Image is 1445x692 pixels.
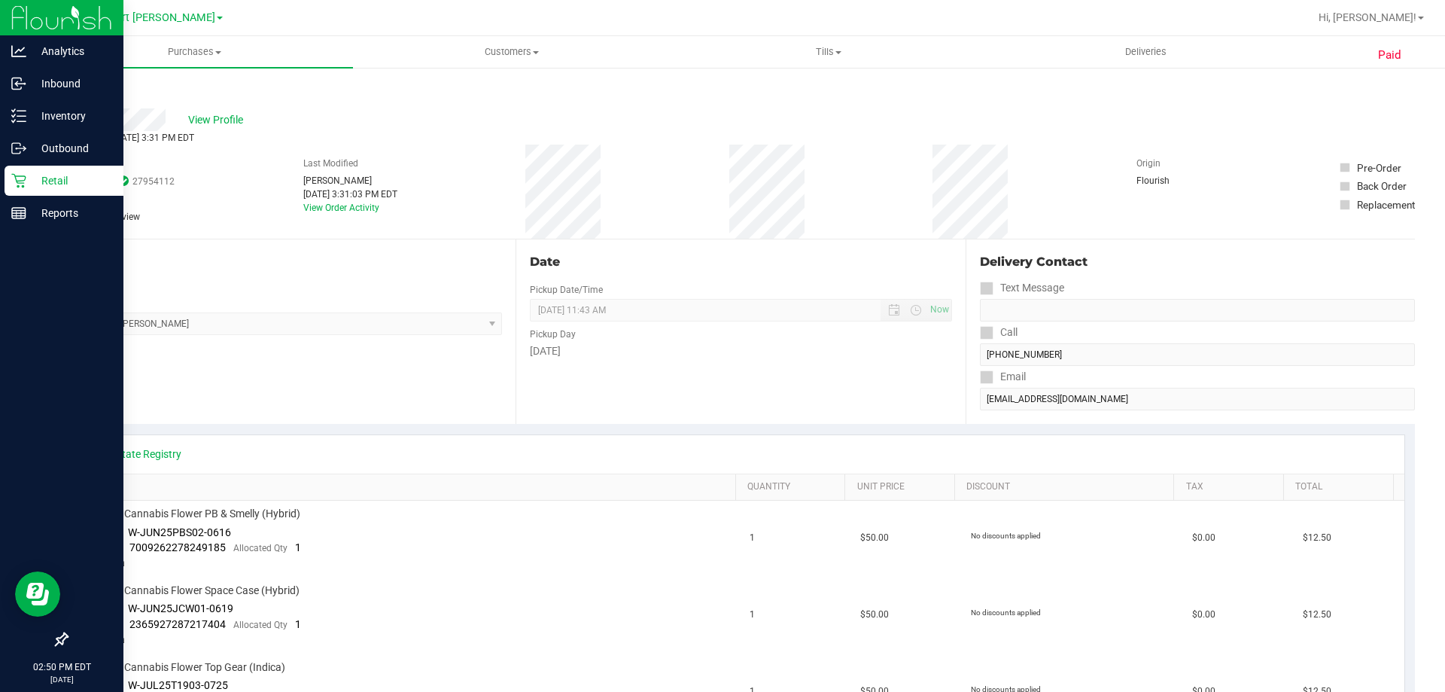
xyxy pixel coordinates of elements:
[87,507,300,521] span: FT 3.5g Cannabis Flower PB & Smelly (Hybrid)
[26,172,117,190] p: Retail
[11,141,26,156] inline-svg: Outbound
[1319,11,1416,23] span: Hi, [PERSON_NAME]!
[36,45,353,59] span: Purchases
[26,139,117,157] p: Outbound
[987,36,1304,68] a: Deliveries
[15,572,60,617] iframe: Resource center
[747,481,839,493] a: Quantity
[980,277,1064,299] label: Text Message
[295,541,301,553] span: 1
[1303,608,1331,622] span: $12.50
[1378,47,1401,64] span: Paid
[87,660,285,675] span: FT 3.5g Cannabis Flower Top Gear (Indica)
[84,11,215,24] span: New Port [PERSON_NAME]
[530,328,576,341] label: Pickup Day
[11,44,26,59] inline-svg: Analytics
[7,674,117,685] p: [DATE]
[132,175,175,188] span: 27954112
[128,526,231,538] span: W-JUN25PBS02-0616
[89,481,729,493] a: SKU
[1357,160,1401,175] div: Pre-Order
[118,174,129,188] span: In Sync
[1136,174,1212,187] div: Flourish
[1192,531,1215,545] span: $0.00
[233,543,287,553] span: Allocated Qty
[303,174,397,187] div: [PERSON_NAME]
[1357,178,1407,194] div: Back Order
[860,531,889,545] span: $50.00
[91,447,181,462] a: View State Registry
[353,36,670,68] a: Customers
[980,253,1415,271] div: Delivery Contact
[966,481,1168,493] a: Discount
[857,481,949,493] a: Unit Price
[1136,157,1161,170] label: Origin
[860,608,889,622] span: $50.00
[1192,608,1215,622] span: $0.00
[1357,197,1415,212] div: Replacement
[750,531,755,545] span: 1
[354,45,669,59] span: Customers
[128,602,233,614] span: W-JUN25JCW01-0619
[971,532,1041,540] span: No discounts applied
[11,76,26,91] inline-svg: Inbound
[530,253,951,271] div: Date
[7,660,117,674] p: 02:50 PM EDT
[295,618,301,630] span: 1
[980,366,1026,388] label: Email
[26,75,117,93] p: Inbound
[303,203,379,213] a: View Order Activity
[530,283,603,297] label: Pickup Date/Time
[750,608,755,622] span: 1
[129,541,226,553] span: 7009262278249185
[980,322,1018,343] label: Call
[188,112,248,128] span: View Profile
[971,608,1041,617] span: No discounts applied
[1295,481,1387,493] a: Total
[233,620,287,630] span: Allocated Qty
[26,42,117,60] p: Analytics
[1105,45,1187,59] span: Deliveries
[303,187,397,201] div: [DATE] 3:31:03 PM EDT
[66,133,194,143] span: Completed [DATE] 3:31 PM EDT
[671,45,986,59] span: Tills
[980,343,1415,366] input: Format: (999) 999-9999
[87,584,300,598] span: FT 3.5g Cannabis Flower Space Case (Hybrid)
[530,343,951,359] div: [DATE]
[26,107,117,125] p: Inventory
[670,36,987,68] a: Tills
[980,299,1415,322] input: Format: (999) 999-9999
[129,618,226,630] span: 2365927287217404
[11,108,26,123] inline-svg: Inventory
[128,679,228,691] span: W-JUL25T1903-0725
[36,36,353,68] a: Purchases
[11,206,26,221] inline-svg: Reports
[303,157,358,170] label: Last Modified
[1186,481,1278,493] a: Tax
[66,253,502,271] div: Location
[26,204,117,222] p: Reports
[1303,531,1331,545] span: $12.50
[11,173,26,188] inline-svg: Retail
